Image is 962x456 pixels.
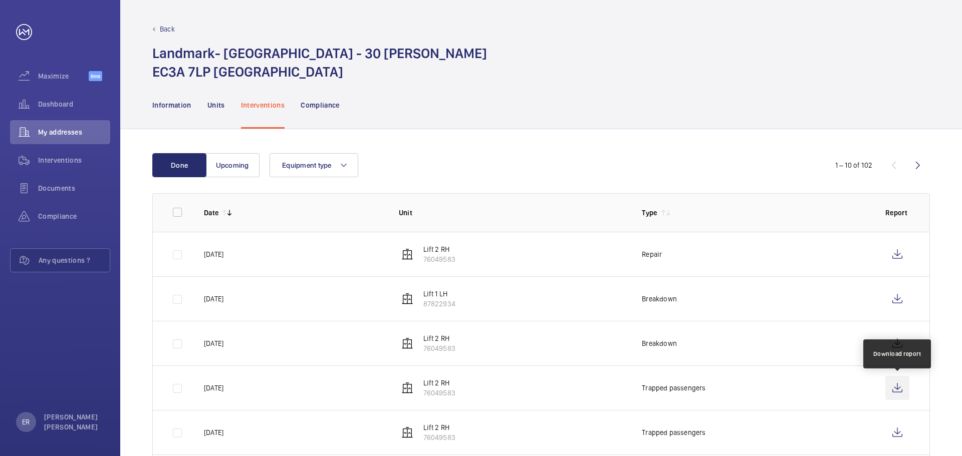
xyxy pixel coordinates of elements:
[160,24,175,34] p: Back
[642,338,677,348] p: Breakdown
[423,422,455,432] p: Lift 2 RH
[642,294,677,304] p: Breakdown
[301,100,340,110] p: Compliance
[423,432,455,442] p: 76049583
[204,427,223,437] p: [DATE]
[401,337,413,349] img: elevator.svg
[152,44,487,81] h1: Landmark- [GEOGRAPHIC_DATA] - 30 [PERSON_NAME] EC3A 7LP [GEOGRAPHIC_DATA]
[873,349,921,358] div: Download report
[152,100,191,110] p: Information
[204,338,223,348] p: [DATE]
[204,383,223,393] p: [DATE]
[642,383,705,393] p: Trapped passengers
[270,153,358,177] button: Equipment type
[282,161,332,169] span: Equipment type
[22,417,30,427] p: ER
[401,293,413,305] img: elevator.svg
[38,71,89,81] span: Maximize
[204,249,223,259] p: [DATE]
[835,160,872,170] div: 1 – 10 of 102
[423,289,455,299] p: Lift 1 LH
[44,412,104,432] p: [PERSON_NAME] [PERSON_NAME]
[885,208,909,218] p: Report
[423,333,455,343] p: Lift 2 RH
[39,255,110,265] span: Any questions ?
[205,153,260,177] button: Upcoming
[401,382,413,394] img: elevator.svg
[423,378,455,388] p: Lift 2 RH
[152,153,206,177] button: Done
[241,100,285,110] p: Interventions
[38,211,110,221] span: Compliance
[204,294,223,304] p: [DATE]
[642,208,657,218] p: Type
[38,155,110,165] span: Interventions
[642,249,662,259] p: Repair
[401,248,413,260] img: elevator.svg
[423,388,455,398] p: 76049583
[423,254,455,264] p: 76049583
[423,343,455,353] p: 76049583
[38,183,110,193] span: Documents
[401,426,413,438] img: elevator.svg
[204,208,218,218] p: Date
[423,299,455,309] p: 87822934
[89,71,102,81] span: Beta
[38,99,110,109] span: Dashboard
[399,208,626,218] p: Unit
[38,127,110,137] span: My addresses
[423,244,455,254] p: Lift 2 RH
[642,427,705,437] p: Trapped passengers
[207,100,225,110] p: Units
